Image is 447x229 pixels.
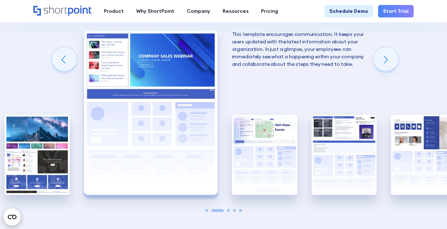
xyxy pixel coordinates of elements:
[378,5,414,17] a: Start Trial
[181,5,217,17] a: Company
[232,115,297,195] img: Internal SharePoint site example for company policy
[255,5,284,17] a: Pricing
[324,5,373,17] a: Schedule Demo
[52,47,77,73] div: Previous slide
[211,209,224,212] span: Go to slide 2
[98,5,130,17] a: Product
[312,115,377,195] img: SharePoint Communication site example for news
[232,31,366,68] p: This template encourages communication. It keeps your users updated with the latest information a...
[130,5,181,17] a: Why ShortPoint
[223,7,249,15] div: Resources
[239,209,242,212] span: Go to slide 5
[84,31,218,195] img: HR SharePoint site example for Homepage
[217,5,255,17] a: Resources
[4,208,21,225] button: Open CMP widget
[233,209,236,212] span: Go to slide 4
[5,115,70,195] div: 1 / 5
[33,6,91,16] a: Home
[261,7,278,15] div: Pricing
[5,115,70,195] img: Best SharePoint Intranet Site Designs
[205,209,208,212] span: Go to slide 1
[232,115,297,195] div: 3 / 5
[227,209,230,212] span: Go to slide 3
[187,7,210,15] div: Company
[136,7,174,15] div: Why ShortPoint
[84,31,218,195] div: 2 / 5
[312,115,377,195] div: 4 / 5
[373,47,399,73] div: Next slide
[411,195,447,229] iframe: Chat Widget
[104,7,124,15] div: Product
